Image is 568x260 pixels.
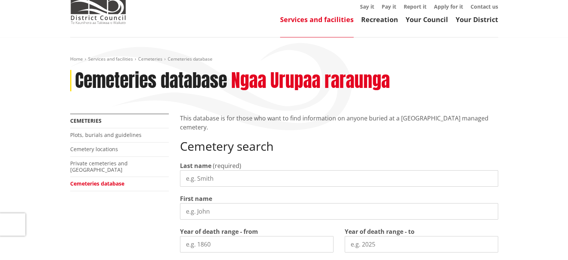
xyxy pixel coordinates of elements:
[180,139,498,153] h2: Cemetery search
[180,203,498,220] input: e.g. John
[406,15,448,24] a: Your Council
[471,3,498,10] a: Contact us
[70,131,142,138] a: Plots, burials and guidelines
[180,194,212,203] label: First name
[70,56,83,62] a: Home
[361,15,398,24] a: Recreation
[180,236,333,253] input: e.g. 1860
[180,161,211,170] label: Last name
[180,227,258,236] label: Year of death range - from
[456,15,498,24] a: Your District
[180,114,498,132] p: This database is for those who want to find information on anyone buried at a [GEOGRAPHIC_DATA] m...
[345,236,498,253] input: e.g. 2025
[382,3,396,10] a: Pay it
[213,162,241,170] span: (required)
[280,15,354,24] a: Services and facilities
[70,160,128,173] a: Private cemeteries and [GEOGRAPHIC_DATA]
[70,180,124,187] a: Cemeteries database
[70,146,118,153] a: Cemetery locations
[138,56,162,62] a: Cemeteries
[75,70,227,92] h1: Cemeteries database
[88,56,133,62] a: Services and facilities
[231,70,390,92] h2: Ngaa Urupaa raraunga
[345,227,415,236] label: Year of death range - to
[360,3,374,10] a: Say it
[168,56,212,62] span: Cemeteries database
[70,117,102,124] a: Cemeteries
[180,170,498,187] input: e.g. Smith
[434,3,463,10] a: Apply for it
[70,56,498,62] nav: breadcrumb
[534,229,561,256] iframe: Messenger Launcher
[404,3,426,10] a: Report it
